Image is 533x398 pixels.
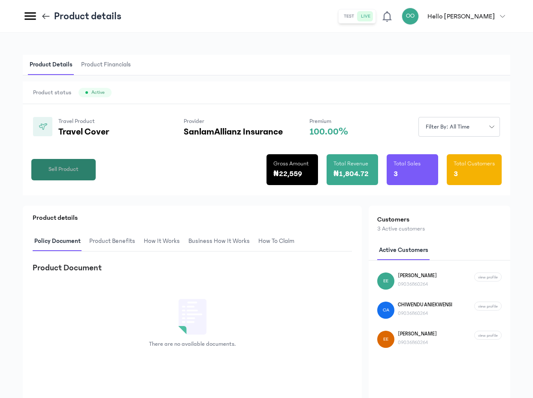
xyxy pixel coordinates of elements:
span: Product Financials [79,55,133,75]
span: Provider [184,118,204,125]
p: Total Revenue [333,159,368,168]
button: Business How It Works [187,231,257,251]
span: Product status [33,88,71,97]
span: Active [91,89,105,96]
p: Product details [33,212,352,223]
a: view profile [474,272,502,281]
p: Total Sales [394,159,421,168]
p: 100.00% [309,127,348,137]
div: EE [377,272,394,290]
p: CHIWENDU ANIEKWENSI [398,302,452,308]
span: Travel Product [58,118,95,125]
button: How It Works [142,231,187,251]
p: 09036860264 [398,281,436,288]
div: EE [377,331,394,348]
span: How to claim [257,231,296,251]
p: There are no available documents. [149,340,236,348]
p: Travel Cover [58,127,157,137]
p: Total Customers [454,159,495,168]
button: Sell Product [31,159,96,180]
p: 3 [394,168,398,180]
span: Business How It Works [187,231,251,251]
p: Gross Amount [273,159,309,168]
span: Filter by: all time [421,123,475,132]
p: [PERSON_NAME] [398,272,436,279]
button: How to claim [257,231,301,251]
p: Hello [PERSON_NAME] [427,11,495,21]
p: [PERSON_NAME] [398,331,436,338]
div: OO [402,8,419,25]
span: Premium [309,118,331,125]
span: Product Details [28,55,74,75]
button: Policy Document [33,231,88,251]
span: Sell Product [48,165,79,174]
p: 09036860264 [398,339,436,346]
button: Product Details [28,55,79,75]
button: OOHello [PERSON_NAME] [402,8,510,25]
p: 3 [454,168,458,180]
button: Filter by: all time [418,117,500,137]
span: Policy Document [33,231,82,251]
p: 09036860264 [398,310,452,317]
span: Product Benefits [88,231,137,251]
a: view profile [474,331,502,340]
div: CA [377,302,394,319]
h2: Customers [377,214,502,224]
button: test [340,11,357,21]
a: view profile [474,302,502,311]
p: 3 Active customers [377,224,502,233]
p: ₦1,804.72 [333,168,369,180]
p: ₦22,559 [273,168,302,180]
button: Active customers [377,240,435,260]
span: How It Works [142,231,182,251]
p: Product details [54,9,121,23]
p: SanlamAllianz Insurance [184,127,283,137]
button: Product Benefits [88,231,142,251]
h3: Product Document [33,262,102,274]
span: Active customers [377,240,430,260]
button: live [357,11,374,21]
button: Product Financials [79,55,138,75]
